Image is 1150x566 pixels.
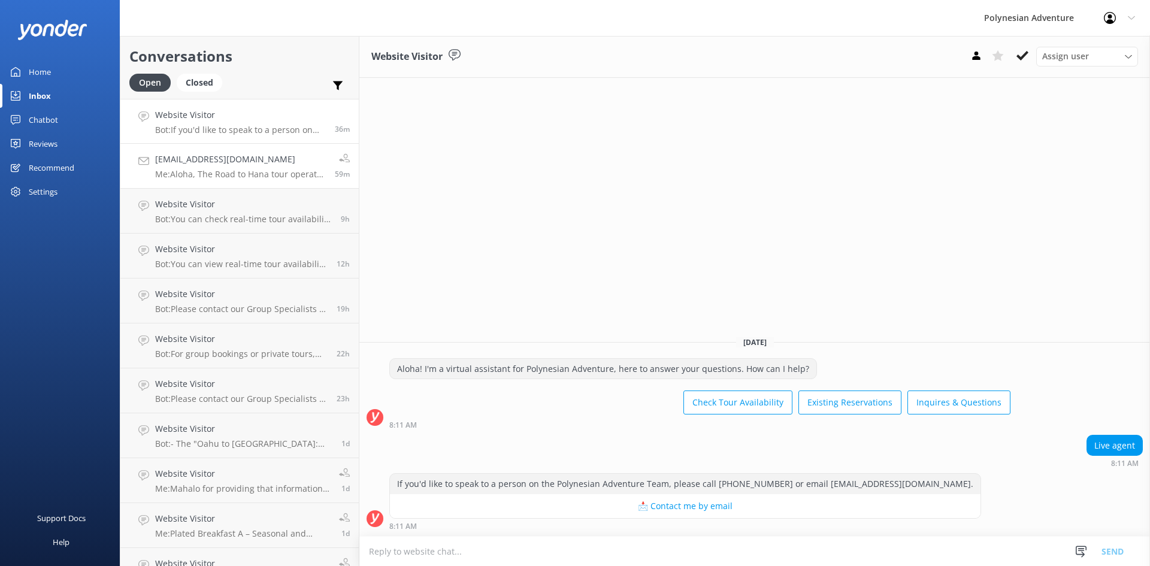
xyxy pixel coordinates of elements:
[120,234,359,279] a: Website VisitorBot:You can view real-time tour availability and book your Polynesian Adventure on...
[1036,47,1138,66] div: Assign User
[389,523,417,530] strong: 8:11 AM
[120,189,359,234] a: Website VisitorBot:You can check real-time tour availability and book your Polynesian Adventure o...
[335,169,350,179] span: 07:48am 17-Aug-2025 (UTC -10:00) Pacific/Honolulu
[341,483,350,494] span: 04:30pm 15-Aug-2025 (UTC -10:00) Pacific/Honolulu
[389,420,1010,429] div: 08:11am 17-Aug-2025 (UTC -10:00) Pacific/Honolulu
[1042,50,1089,63] span: Assign user
[155,169,326,180] p: Me: Aloha, The Road to Hana tour operates on Tuesdays, Thursdays, and Saturdays. Please use the p...
[155,422,332,435] h4: Website Visitor
[129,75,177,89] a: Open
[736,337,774,347] span: [DATE]
[120,279,359,323] a: Website VisitorBot:Please contact our Group Specialists at [PHONE_NUMBER] or request a custom quo...
[129,74,171,92] div: Open
[1087,459,1143,467] div: 08:11am 17-Aug-2025 (UTC -10:00) Pacific/Honolulu
[29,60,51,84] div: Home
[155,304,328,314] p: Bot: Please contact our Group Specialists at [PHONE_NUMBER] or request a custom quote at [DOMAIN_...
[155,528,330,539] p: Me: Plated Breakfast A – Seasonal and Tropical Fresh Fruit chef’s selection ( Gluten free / Vegan...
[1087,435,1142,456] div: Live agent
[120,368,359,413] a: Website VisitorBot:Please contact our Group Specialists at [PHONE_NUMBER] or request a custom quo...
[29,156,74,180] div: Recommend
[341,214,350,224] span: 11:12pm 16-Aug-2025 (UTC -10:00) Pacific/Honolulu
[177,74,222,92] div: Closed
[155,438,332,449] p: Bot: - The "Oahu to [GEOGRAPHIC_DATA]: Best Of Maui – Sips, Sites & Bites Tour" offers a full-day...
[371,49,443,65] h3: Website Visitor
[29,132,57,156] div: Reviews
[390,494,980,518] button: 📩 Contact me by email
[155,153,326,166] h4: [EMAIL_ADDRESS][DOMAIN_NAME]
[390,474,980,494] div: If you'd like to speak to a person on the Polynesian Adventure Team, please call [PHONE_NUMBER] o...
[155,483,330,494] p: Me: Mahalo for providing that information. We see that you have a tour with us [DATE][DATE] to [G...
[337,394,350,404] span: 08:52am 16-Aug-2025 (UTC -10:00) Pacific/Honolulu
[683,391,792,414] button: Check Tour Availability
[335,124,350,134] span: 08:11am 17-Aug-2025 (UTC -10:00) Pacific/Honolulu
[155,125,326,135] p: Bot: If you'd like to speak to a person on the Polynesian Adventure Team, please call [PHONE_NUMB...
[155,349,328,359] p: Bot: For group bookings or private tours, please contact our Group Specialists at [PHONE_NUMBER] ...
[389,522,981,530] div: 08:11am 17-Aug-2025 (UTC -10:00) Pacific/Honolulu
[129,45,350,68] h2: Conversations
[337,259,350,269] span: 08:30pm 16-Aug-2025 (UTC -10:00) Pacific/Honolulu
[29,180,57,204] div: Settings
[29,108,58,132] div: Chatbot
[120,99,359,144] a: Website VisitorBot:If you'd like to speak to a person on the Polynesian Adventure Team, please ca...
[53,530,69,554] div: Help
[120,458,359,503] a: Website VisitorMe:Mahalo for providing that information. We see that you have a tour with us [DAT...
[120,144,359,189] a: [EMAIL_ADDRESS][DOMAIN_NAME]Me:Aloha, The Road to Hana tour operates on Tuesdays, Thursdays, and ...
[155,512,330,525] h4: Website Visitor
[337,349,350,359] span: 09:49am 16-Aug-2025 (UTC -10:00) Pacific/Honolulu
[18,20,87,40] img: yonder-white-logo.png
[155,394,328,404] p: Bot: Please contact our Group Specialists at [PHONE_NUMBER] or request a custom quote at [DOMAIN_...
[390,359,816,379] div: Aloha! I'm a virtual assistant for Polynesian Adventure, here to answer your questions. How can I...
[155,214,332,225] p: Bot: You can check real-time tour availability and book your Polynesian Adventure online at [URL]...
[907,391,1010,414] button: Inquires & Questions
[177,75,228,89] a: Closed
[37,506,86,530] div: Support Docs
[29,84,51,108] div: Inbox
[155,377,328,391] h4: Website Visitor
[155,243,328,256] h4: Website Visitor
[155,198,332,211] h4: Website Visitor
[1111,460,1139,467] strong: 8:11 AM
[155,259,328,270] p: Bot: You can view real-time tour availability and book your Polynesian Adventure online at [URL][...
[341,438,350,449] span: 04:48am 16-Aug-2025 (UTC -10:00) Pacific/Honolulu
[120,323,359,368] a: Website VisitorBot:For group bookings or private tours, please contact our Group Specialists at [...
[337,304,350,314] span: 01:06pm 16-Aug-2025 (UTC -10:00) Pacific/Honolulu
[155,332,328,346] h4: Website Visitor
[798,391,901,414] button: Existing Reservations
[120,413,359,458] a: Website VisitorBot:- The "Oahu to [GEOGRAPHIC_DATA]: Best Of Maui – Sips, Sites & Bites Tour" off...
[155,287,328,301] h4: Website Visitor
[120,503,359,548] a: Website VisitorMe:Plated Breakfast A – Seasonal and Tropical Fresh Fruit chef’s selection ( Glute...
[341,528,350,538] span: 02:44pm 15-Aug-2025 (UTC -10:00) Pacific/Honolulu
[389,422,417,429] strong: 8:11 AM
[155,467,330,480] h4: Website Visitor
[155,108,326,122] h4: Website Visitor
